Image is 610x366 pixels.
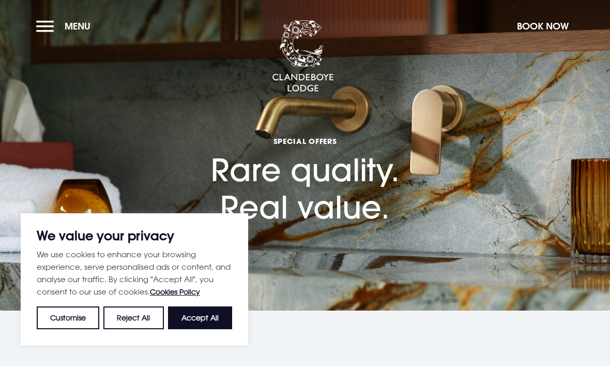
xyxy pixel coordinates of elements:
[21,213,248,345] div: We value your privacy
[37,248,232,298] p: We use cookies to enhance your browsing experience, serve personalised ads or content, and analys...
[211,136,400,146] span: Special Offers
[211,90,400,225] h1: Rare quality. Real value.
[65,20,90,32] span: Menu
[150,287,200,296] a: Cookies Policy
[37,229,232,242] p: We value your privacy
[168,306,232,329] button: Accept All
[103,306,163,329] button: Reject All
[37,306,99,329] button: Customise
[36,15,96,37] button: Menu
[272,20,334,93] img: Clandeboye Lodge
[512,15,574,37] button: Book Now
